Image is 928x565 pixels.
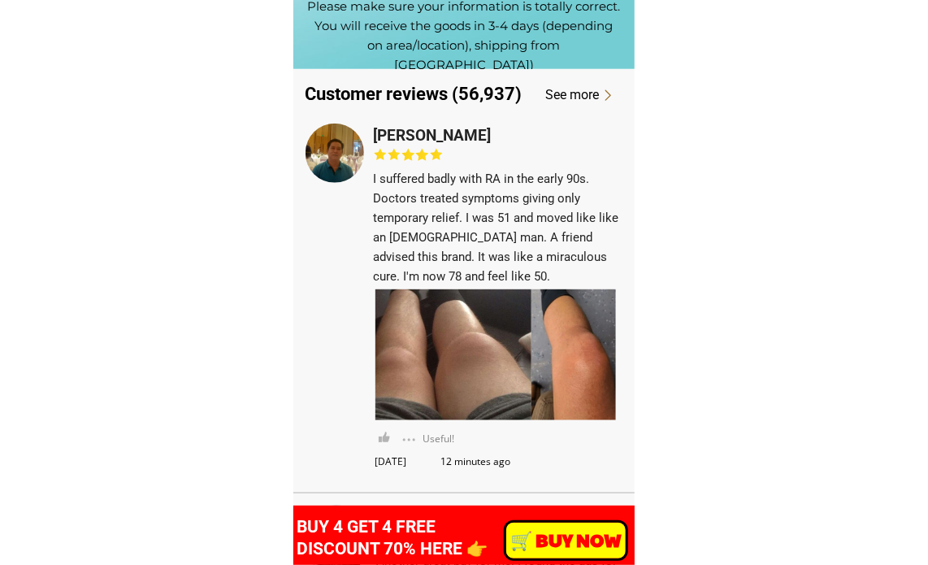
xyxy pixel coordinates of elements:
[374,169,624,286] h3: I suffered badly with RA in the early 90s. Doctors treated symptoms giving only temporary relief....
[440,454,521,469] h3: 12 minutes ago
[374,124,530,148] h3: [PERSON_NAME]
[297,516,543,561] h3: BUY 4 GET 4 FREE DISCOUNT 70% HERE 👉
[306,80,535,108] h3: Customer reviews (56,937)
[423,431,488,446] h3: Useful!
[487,85,600,106] div: See more
[506,523,625,558] p: ️🛒 BUY NOW
[375,457,589,479] div: [DATE]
